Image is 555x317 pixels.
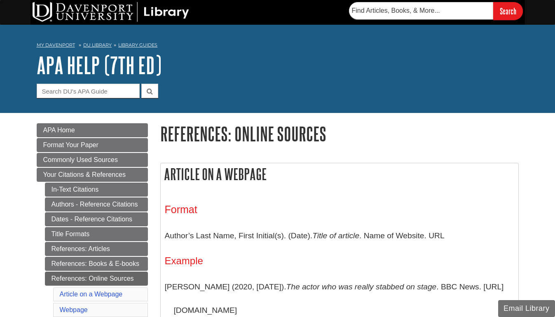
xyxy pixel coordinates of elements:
[161,163,518,185] h2: Article on a Webpage
[45,227,148,241] a: Title Formats
[493,2,523,20] input: Search
[45,212,148,226] a: Dates - Reference Citations
[43,141,98,148] span: Format Your Paper
[37,40,519,53] nav: breadcrumb
[45,242,148,256] a: References: Articles
[312,231,359,240] i: Title of article
[37,84,140,98] input: Search DU's APA Guide
[349,2,523,20] form: Searches DU Library's articles, books, and more
[60,291,123,298] a: Article on a Webpage
[45,183,148,197] a: In-Text Citations
[286,282,437,291] i: The actor who was really stabbed on stage
[37,123,148,137] a: APA Home
[349,2,493,19] input: Find Articles, Books, & More...
[37,138,148,152] a: Format Your Paper
[118,42,157,48] a: Library Guides
[43,127,75,134] span: APA Home
[43,171,126,178] span: Your Citations & References
[45,197,148,211] a: Authors - Reference Citations
[165,256,514,266] h4: Example
[43,156,118,163] span: Commonly Used Sources
[83,42,112,48] a: DU Library
[45,272,148,286] a: References: Online Sources
[37,168,148,182] a: Your Citations & References
[165,204,514,216] h3: Format
[33,2,189,22] img: DU Library
[498,300,555,317] button: Email Library
[45,257,148,271] a: References: Books & E-books
[165,224,514,248] p: Author’s Last Name, First Initial(s). (Date). . Name of Website. URL
[37,153,148,167] a: Commonly Used Sources
[60,306,88,313] a: Webpage
[160,123,519,144] h1: References: Online Sources
[37,42,75,49] a: My Davenport
[37,52,162,78] a: APA Help (7th Ed)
